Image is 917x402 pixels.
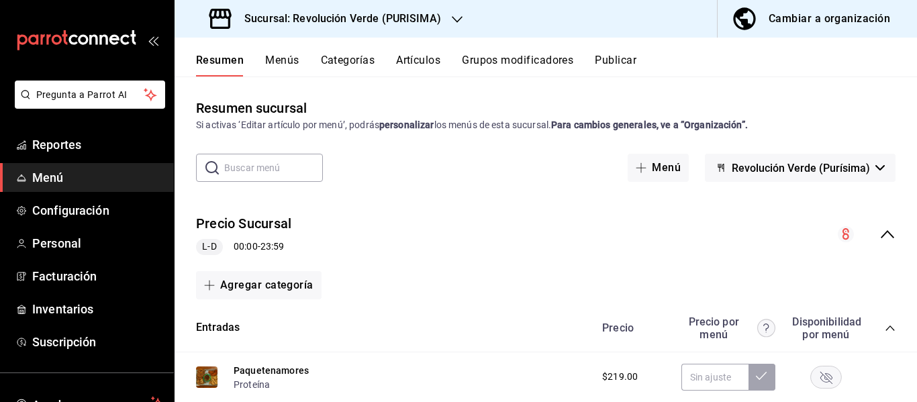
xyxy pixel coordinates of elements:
[379,119,434,130] strong: personalizar
[705,154,896,182] button: Revolución Verde (Purísima)
[551,119,748,130] strong: Para cambios generales, ve a “Organización”.
[196,366,218,388] img: Preview
[148,35,158,46] button: open_drawer_menu
[196,98,307,118] div: Resumen sucursal
[732,162,870,174] span: Revolución Verde (Purísima)
[602,370,638,384] span: $219.00
[196,239,291,255] div: 00:00 - 23:59
[196,54,244,77] button: Resumen
[32,201,163,219] span: Configuración
[32,333,163,351] span: Suscripción
[196,320,240,336] button: Entradas
[196,54,917,77] div: navigation tabs
[885,323,896,334] button: collapse-category-row
[265,54,299,77] button: Menús
[589,321,675,334] div: Precio
[36,88,144,102] span: Pregunta a Parrot AI
[197,240,222,254] span: L-D
[196,271,322,299] button: Agregar categoría
[196,118,896,132] div: Si activas ‘Editar artículo por menú’, podrás los menús de esta sucursal.
[769,9,890,28] div: Cambiar a organización
[196,214,291,234] button: Precio Sucursal
[321,54,375,77] button: Categorías
[681,315,775,341] div: Precio por menú
[462,54,573,77] button: Grupos modificadores
[234,364,309,377] button: Paquetenamores
[32,300,163,318] span: Inventarios
[32,234,163,252] span: Personal
[9,97,165,111] a: Pregunta a Parrot AI
[32,168,163,187] span: Menú
[396,54,440,77] button: Artículos
[32,267,163,285] span: Facturación
[234,378,270,391] button: Proteína
[792,315,859,341] div: Disponibilidad por menú
[32,136,163,154] span: Reportes
[595,54,636,77] button: Publicar
[234,11,441,27] h3: Sucursal: Revolución Verde (PURISIMA)
[224,154,323,181] input: Buscar menú
[628,154,689,182] button: Menú
[175,203,917,266] div: collapse-menu-row
[15,81,165,109] button: Pregunta a Parrot AI
[681,364,749,391] input: Sin ajuste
